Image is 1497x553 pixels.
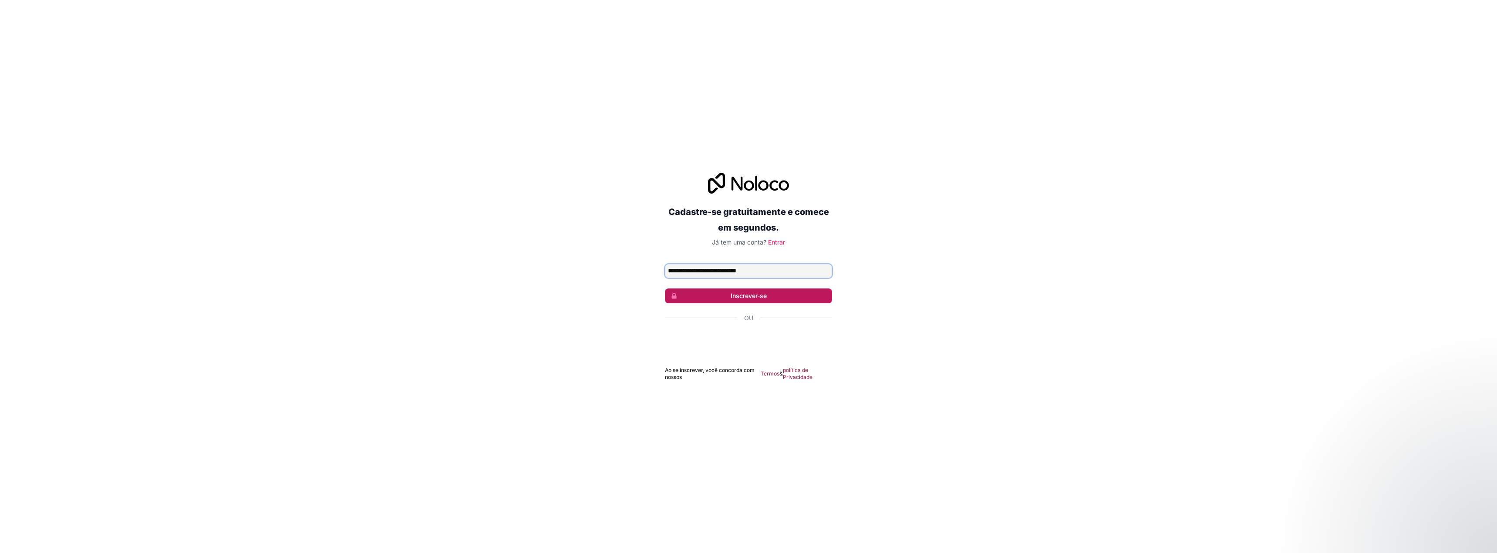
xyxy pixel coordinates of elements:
font: Já tem uma conta? [712,238,766,246]
font: Ao se inscrever, você concorda com nossos [665,367,755,380]
font: & [779,370,783,377]
input: Endereço de email [665,264,832,278]
button: Inscrever-se [665,288,832,303]
font: Inscrever-se [731,292,767,299]
a: Termos [761,370,779,377]
a: Entrar [768,238,785,246]
font: Cadastre-se gratuitamente e comece em segundos. [668,207,829,233]
font: política de Privacidade [783,367,812,380]
font: Ou [744,314,753,322]
iframe: Botão "Fazer login com o Google" [661,332,836,351]
iframe: Mensagem de notificação do intercomunicador [1323,488,1497,549]
a: política de Privacidade [783,367,832,381]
